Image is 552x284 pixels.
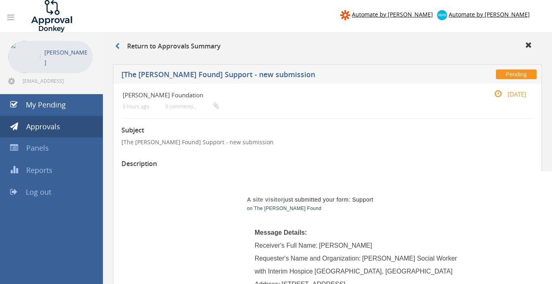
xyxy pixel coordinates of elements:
span: Panels [26,143,49,153]
h5: [The [PERSON_NAME] Found] Support - new submission [121,71,411,81]
span: Reports [26,165,52,175]
h4: [PERSON_NAME] Foundation [123,92,464,99]
span: Automate by [PERSON_NAME] [352,11,433,18]
a: The [PERSON_NAME] Found [254,206,322,211]
img: zapier-logomark.png [340,10,350,20]
img: xero-logo.png [437,10,447,20]
small: [DATE] [486,90,526,99]
span: Receiver's Full Name: [255,242,318,249]
span: Approvals [26,122,60,131]
span: Requester's Name and Organization: [255,255,361,262]
h3: Subject [121,127,533,134]
h3: Return to Approvals Summary [115,43,221,50]
span: Automate by [PERSON_NAME] [449,11,530,18]
p: [The [PERSON_NAME] Found] Support - new submission [121,138,533,146]
span: [EMAIL_ADDRESS][DOMAIN_NAME] [23,78,91,84]
span: on [247,206,253,211]
span: [PERSON_NAME] [319,242,372,249]
span: Log out [26,187,51,197]
span: Message Details: [255,229,307,236]
span: just submitted your form: Support [247,196,373,203]
span: My Pending [26,100,66,109]
small: 9 hours ago [123,103,149,109]
span: Pending [496,69,537,79]
strong: A site visitor [247,196,284,203]
p: [PERSON_NAME] [44,47,89,67]
span: [PERSON_NAME] Social Worker with Interim Hospice [GEOGRAPHIC_DATA], [GEOGRAPHIC_DATA] [255,255,459,275]
small: 0 comments... [165,103,219,109]
h3: Description [121,160,533,168]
